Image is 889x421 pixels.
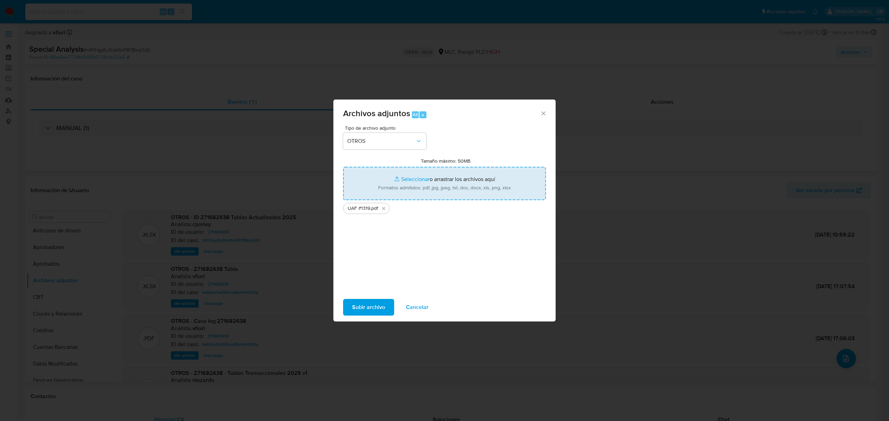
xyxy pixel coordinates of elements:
[380,204,388,213] button: Eliminar UAF #1319.pdf
[343,299,394,316] button: Subir archivo
[422,111,424,118] span: a
[413,111,418,118] span: Alt
[345,126,428,130] span: Tipo de archivo adjunto
[370,205,378,212] span: .pdf
[347,138,415,145] span: OTROS
[348,205,370,212] span: UAF #1319
[540,110,546,116] button: Cerrar
[421,158,471,164] label: Tamaño máximo: 50MB
[406,300,429,315] span: Cancelar
[352,300,385,315] span: Subir archivo
[343,107,410,119] span: Archivos adjuntos
[343,200,546,214] ul: Archivos seleccionados
[343,133,426,149] button: OTROS
[397,299,438,316] button: Cancelar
